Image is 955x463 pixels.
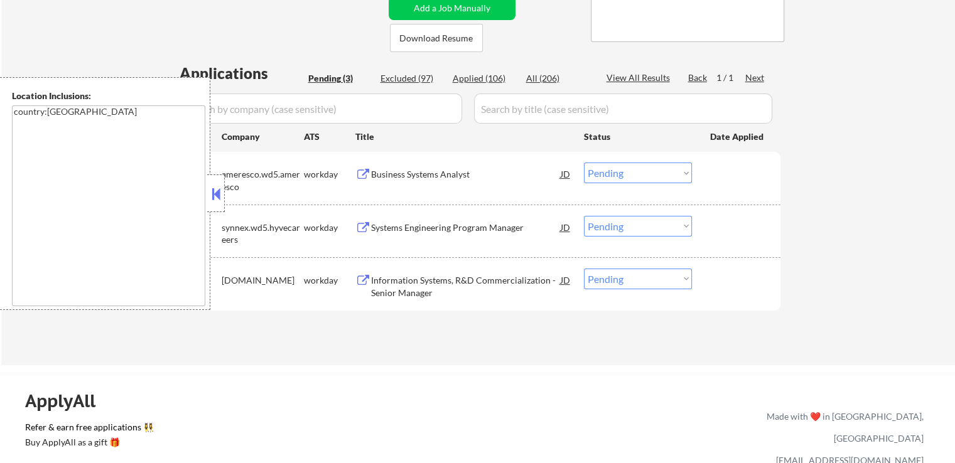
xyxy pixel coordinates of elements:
[304,130,355,143] div: ATS
[371,221,561,234] div: Systems Engineering Program Manager
[25,438,151,447] div: Buy ApplyAll as a gift 🎁
[559,269,572,291] div: JD
[355,130,572,143] div: Title
[453,72,515,85] div: Applied (106)
[25,436,151,452] a: Buy ApplyAll as a gift 🎁
[559,216,572,238] div: JD
[12,90,205,102] div: Location Inclusions:
[380,72,443,85] div: Excluded (97)
[584,125,692,147] div: Status
[688,72,708,84] div: Back
[710,130,765,143] div: Date Applied
[716,72,745,84] div: 1 / 1
[474,93,772,124] input: Search by title (case sensitive)
[180,66,304,81] div: Applications
[222,130,304,143] div: Company
[180,93,462,124] input: Search by company (case sensitive)
[222,168,304,193] div: ameresco.wd5.ameresco
[222,221,304,246] div: synnex.wd5.hyvecareers
[745,72,765,84] div: Next
[25,423,504,436] a: Refer & earn free applications 👯‍♀️
[371,274,561,299] div: Information Systems, R&D Commercialization - Senior Manager
[304,221,355,234] div: workday
[762,405,924,449] div: Made with ❤️ in [GEOGRAPHIC_DATA], [GEOGRAPHIC_DATA]
[222,274,304,287] div: [DOMAIN_NAME]
[371,168,561,181] div: Business Systems Analyst
[607,72,674,84] div: View All Results
[304,274,355,287] div: workday
[308,72,371,85] div: Pending (3)
[25,390,110,412] div: ApplyAll
[390,24,483,52] button: Download Resume
[304,168,355,181] div: workday
[559,162,572,185] div: JD
[526,72,589,85] div: All (206)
